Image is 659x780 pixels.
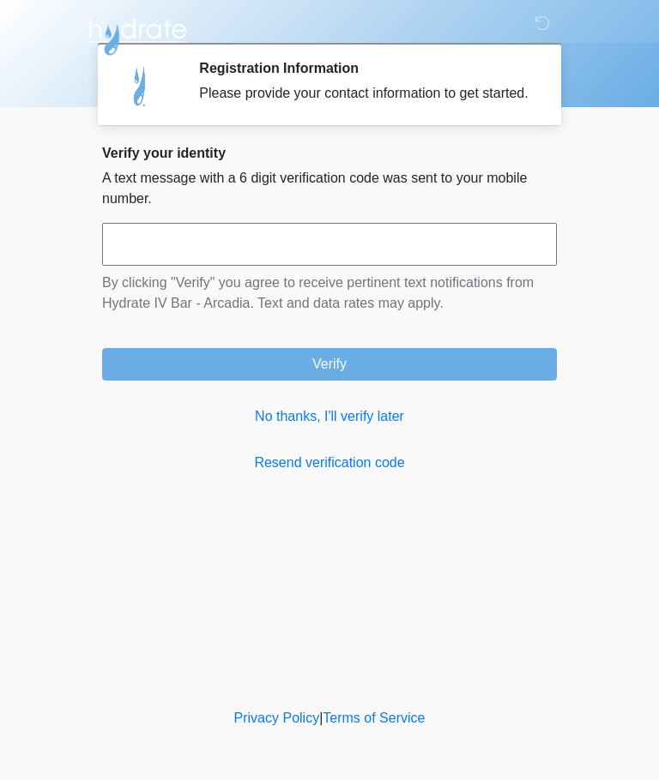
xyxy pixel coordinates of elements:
h2: Verify your identity [102,145,557,161]
p: A text message with a 6 digit verification code was sent to your mobile number. [102,168,557,209]
a: Resend verification code [102,453,557,473]
img: Hydrate IV Bar - Arcadia Logo [85,13,190,57]
a: Terms of Service [323,711,425,725]
div: Please provide your contact information to get started. [199,83,531,104]
p: By clicking "Verify" you agree to receive pertinent text notifications from Hydrate IV Bar - Arca... [102,273,557,314]
a: Privacy Policy [234,711,320,725]
a: No thanks, I'll verify later [102,406,557,427]
a: | [319,711,323,725]
img: Agent Avatar [115,60,166,111]
button: Verify [102,348,557,381]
